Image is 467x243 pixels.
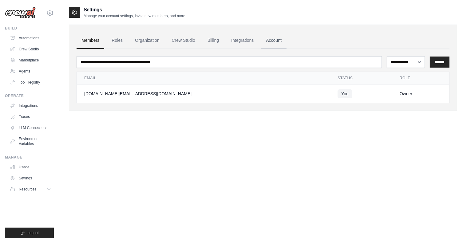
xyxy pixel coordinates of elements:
[7,66,54,76] a: Agents
[7,123,54,133] a: LLM Connections
[19,187,36,192] span: Resources
[77,72,330,84] th: Email
[338,89,352,98] span: You
[77,32,104,49] a: Members
[5,7,36,19] img: Logo
[107,32,128,49] a: Roles
[261,32,287,49] a: Account
[226,32,259,49] a: Integrations
[7,173,54,183] a: Settings
[5,26,54,31] div: Build
[5,228,54,238] button: Logout
[7,134,54,149] a: Environment Variables
[7,44,54,54] a: Crew Studio
[167,32,200,49] a: Crew Studio
[7,112,54,122] a: Traces
[7,101,54,111] a: Integrations
[84,6,186,14] h2: Settings
[7,162,54,172] a: Usage
[5,93,54,98] div: Operate
[7,55,54,65] a: Marketplace
[7,184,54,194] button: Resources
[330,72,392,84] th: Status
[130,32,164,49] a: Organization
[5,155,54,160] div: Manage
[400,91,442,97] div: Owner
[203,32,224,49] a: Billing
[84,14,186,18] p: Manage your account settings, invite new members, and more.
[84,91,323,97] div: [DOMAIN_NAME][EMAIL_ADDRESS][DOMAIN_NAME]
[7,33,54,43] a: Automations
[7,77,54,87] a: Tool Registry
[392,72,449,84] th: Role
[27,230,39,235] span: Logout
